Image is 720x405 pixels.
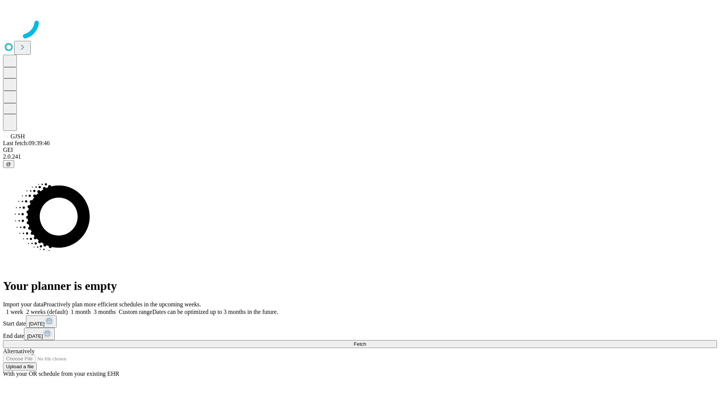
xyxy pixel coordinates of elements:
[27,333,43,339] span: [DATE]
[354,341,366,347] span: Fetch
[94,309,116,315] span: 3 months
[6,161,11,167] span: @
[71,309,91,315] span: 1 month
[43,301,201,307] span: Proactively plan more efficient schedules in the upcoming weeks.
[3,370,119,377] span: With your OR schedule from your existing EHR
[29,321,45,327] span: [DATE]
[3,340,717,348] button: Fetch
[3,160,14,168] button: @
[10,133,25,139] span: GJSH
[3,153,717,160] div: 2.0.241
[3,279,717,293] h1: Your planner is empty
[119,309,152,315] span: Custom range
[152,309,278,315] span: Dates can be optimized up to 3 months in the future.
[3,348,34,354] span: Alternatively
[3,363,37,370] button: Upload a file
[26,315,57,328] button: [DATE]
[3,301,43,307] span: Import your data
[3,147,717,153] div: GEI
[3,328,717,340] div: End date
[6,309,23,315] span: 1 week
[24,328,55,340] button: [DATE]
[3,140,50,146] span: Last fetch: 09:39:46
[3,315,717,328] div: Start date
[26,309,68,315] span: 2 weeks (default)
